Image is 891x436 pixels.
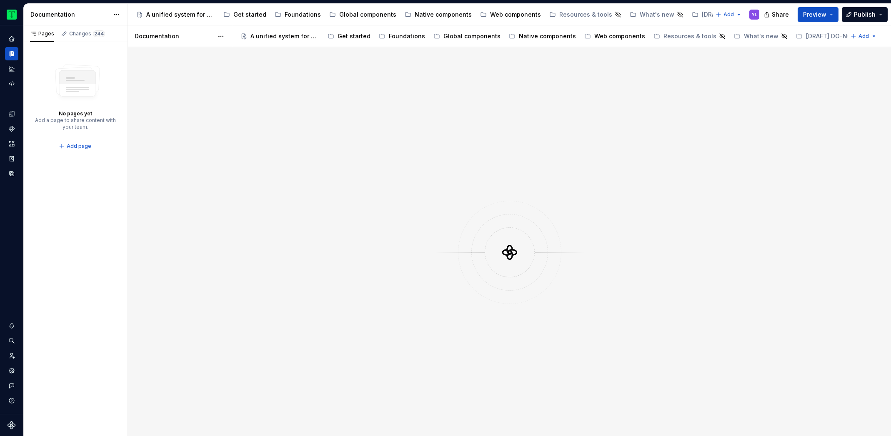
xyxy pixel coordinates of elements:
div: Web components [594,32,645,40]
div: What's new [640,10,674,19]
a: What's new [731,30,791,43]
button: Notifications [5,319,18,332]
span: Add page [67,143,91,149]
a: A unified system for every journey. [133,8,218,21]
button: Share [760,7,794,22]
div: A unified system for every journey. [146,10,215,19]
div: [DRAFT] DO-NOT-DELETE [PERSON_NAME] test - DS viewer [806,32,875,40]
div: Global components [443,32,501,40]
button: Publish [842,7,888,22]
div: Add a page to share content with your team. [32,117,119,130]
a: Get started [220,8,270,21]
div: Native components [519,32,576,40]
a: A unified system for every journey. [237,30,323,43]
div: Resources & tools [559,10,612,19]
a: Data sources [5,167,18,180]
div: Native components [415,10,472,19]
span: Add [723,11,734,18]
a: Get started [324,30,374,43]
svg: Supernova Logo [8,421,16,429]
a: Global components [430,30,504,43]
button: Contact support [5,379,18,392]
a: Code automation [5,77,18,90]
div: Global components [339,10,396,19]
a: [DRAFT] DO-NOT-DELETE [PERSON_NAME] test - DS viewer [793,30,887,43]
a: [DRAFT] DO-NOT-DELETE [PERSON_NAME] test - DS viewer [688,8,783,21]
button: Add [848,30,879,42]
span: Preview [803,10,826,19]
a: Invite team [5,349,18,362]
div: Resources & tools [663,32,716,40]
button: Preview [798,7,838,22]
a: Home [5,32,18,45]
div: Pages [30,30,54,37]
a: Native components [506,30,579,43]
div: What's new [744,32,778,40]
span: Share [772,10,789,19]
a: Web components [477,8,544,21]
button: Add [713,9,744,20]
div: Web components [490,10,541,19]
a: Assets [5,137,18,150]
button: Add page [56,140,95,152]
div: Get started [233,10,266,19]
a: Analytics [5,62,18,75]
div: Page tree [237,28,846,45]
a: Global components [326,8,400,21]
div: A unified system for every journey. [250,32,319,40]
span: Add [858,33,869,40]
a: Components [5,122,18,135]
div: Foundations [389,32,425,40]
div: Documentation [30,10,109,19]
div: Get started [338,32,370,40]
img: 0ed0e8b8-9446-497d-bad0-376821b19aa5.png [7,10,17,20]
div: Foundations [285,10,321,19]
a: Settings [5,364,18,377]
div: Changes [69,30,105,37]
a: What's new [626,8,687,21]
a: Web components [581,30,648,43]
a: Storybook stories [5,152,18,165]
div: Page tree [133,6,711,23]
div: No pages yet [59,110,92,117]
a: Documentation [5,47,18,60]
a: Resources & tools [546,8,625,21]
a: Native components [401,8,475,21]
button: Search ⌘K [5,334,18,347]
div: Documentation [135,32,213,40]
div: [DRAFT] DO-NOT-DELETE [PERSON_NAME] test - DS viewer [702,10,771,19]
a: Foundations [271,8,324,21]
a: Design tokens [5,107,18,120]
span: 244 [93,30,105,37]
div: YL [752,11,757,18]
a: Resources & tools [650,30,729,43]
span: Publish [854,10,876,19]
a: Foundations [375,30,428,43]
